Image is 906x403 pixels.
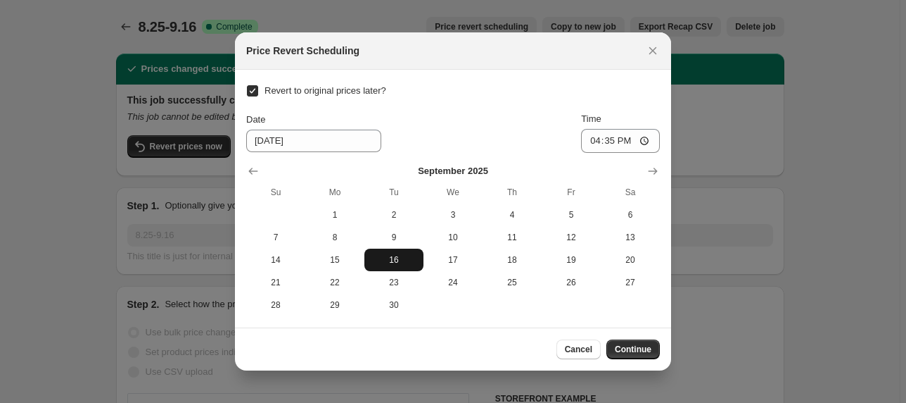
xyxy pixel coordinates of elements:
span: 8 [311,232,359,243]
span: 12 [547,232,595,243]
span: Continue [615,344,651,355]
button: Monday September 22 2025 [305,271,364,294]
span: 3 [429,209,477,221]
span: 29 [311,299,359,311]
button: Friday September 5 2025 [542,204,601,226]
span: 14 [252,254,300,266]
button: Thursday September 4 2025 [483,204,542,226]
span: Mo [311,187,359,198]
button: Monday September 8 2025 [305,226,364,249]
th: Sunday [246,181,305,204]
span: 11 [488,232,536,243]
span: Fr [547,187,595,198]
span: 30 [370,299,418,311]
button: Thursday September 18 2025 [483,249,542,271]
button: Monday September 29 2025 [305,294,364,316]
button: Monday September 15 2025 [305,249,364,271]
button: Tuesday September 9 2025 [364,226,423,249]
button: Friday September 19 2025 [542,249,601,271]
span: 28 [252,299,300,311]
button: Wednesday September 10 2025 [423,226,483,249]
span: 16 [370,254,418,266]
span: 1 [311,209,359,221]
span: 26 [547,277,595,288]
span: 6 [606,209,654,221]
span: 7 [252,232,300,243]
h2: Price Revert Scheduling [246,44,359,58]
span: Th [488,187,536,198]
span: Time [581,113,601,124]
span: Su [252,187,300,198]
span: 10 [429,232,477,243]
button: Sunday September 14 2025 [246,249,305,271]
th: Thursday [483,181,542,204]
span: 22 [311,277,359,288]
button: Sunday September 28 2025 [246,294,305,316]
th: Wednesday [423,181,483,204]
button: Tuesday September 23 2025 [364,271,423,294]
span: 9 [370,232,418,243]
button: Saturday September 13 2025 [601,226,660,249]
span: 23 [370,277,418,288]
span: 20 [606,254,654,266]
button: Close [643,41,663,61]
button: Saturday September 20 2025 [601,249,660,271]
span: Sa [606,187,654,198]
button: Tuesday September 30 2025 [364,294,423,316]
button: Sunday September 21 2025 [246,271,305,294]
button: Friday September 12 2025 [542,226,601,249]
button: Show previous month, August 2025 [243,161,263,181]
button: Monday September 1 2025 [305,204,364,226]
button: Wednesday September 17 2025 [423,249,483,271]
span: 17 [429,254,477,266]
button: Wednesday September 24 2025 [423,271,483,294]
span: 4 [488,209,536,221]
button: Continue [606,340,660,359]
button: Tuesday September 2 2025 [364,204,423,226]
button: Wednesday September 3 2025 [423,204,483,226]
button: Saturday September 6 2025 [601,204,660,226]
input: 8/25/2025 [246,130,381,152]
button: Tuesday September 16 2025 [364,249,423,271]
button: Cancel [556,340,601,359]
span: Date [246,114,265,125]
button: Show next month, October 2025 [643,161,663,181]
span: 24 [429,277,477,288]
span: 21 [252,277,300,288]
input: 12:00 [581,129,660,153]
th: Tuesday [364,181,423,204]
button: Thursday September 11 2025 [483,226,542,249]
span: 19 [547,254,595,266]
th: Friday [542,181,601,204]
span: 18 [488,254,536,266]
button: Sunday September 7 2025 [246,226,305,249]
th: Monday [305,181,364,204]
button: Saturday September 27 2025 [601,271,660,294]
span: 2 [370,209,418,221]
button: Friday September 26 2025 [542,271,601,294]
span: 15 [311,254,359,266]
span: 5 [547,209,595,221]
span: Cancel [565,344,592,355]
span: 25 [488,277,536,288]
span: 13 [606,232,654,243]
button: Thursday September 25 2025 [483,271,542,294]
th: Saturday [601,181,660,204]
span: 27 [606,277,654,288]
span: Tu [370,187,418,198]
span: We [429,187,477,198]
span: Revert to original prices later? [264,85,386,96]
